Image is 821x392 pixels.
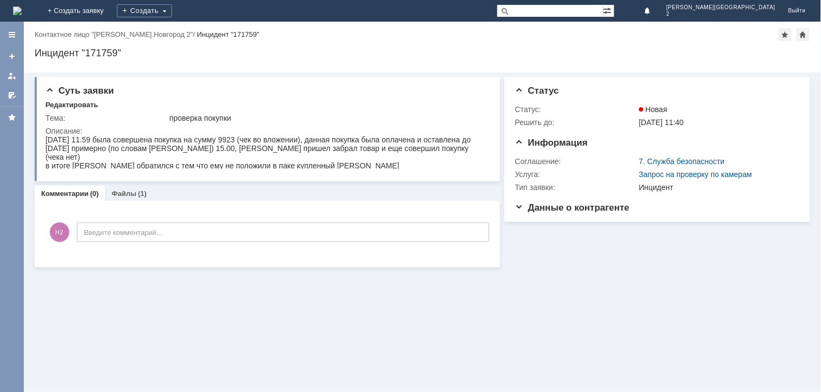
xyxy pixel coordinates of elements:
img: logo [13,6,22,15]
span: Н2 [50,223,69,242]
div: Сделать домашней страницей [797,28,810,41]
a: Мои согласования [3,87,21,104]
span: [PERSON_NAME][GEOGRAPHIC_DATA] [667,4,776,11]
a: Комментарии [41,190,89,198]
a: Перейти на домашнюю страницу [13,6,22,15]
div: Добавить в избранное [779,28,792,41]
span: Новая [639,105,668,114]
a: Контактное лицо "[PERSON_NAME].Новгород 2" [35,30,193,38]
div: Соглашение: [515,157,637,166]
div: Описание: [45,127,487,135]
span: Статус [515,86,559,96]
div: Решить до: [515,118,637,127]
div: Редактировать [45,101,98,109]
div: (0) [90,190,99,198]
span: Суть заявки [45,86,114,96]
a: Мои заявки [3,67,21,84]
div: проверка покупки [169,114,485,122]
span: 2 [667,11,776,17]
div: (1) [138,190,147,198]
span: Данные о контрагенте [515,202,630,213]
span: [DATE] 11:40 [639,118,684,127]
div: Тема: [45,114,167,122]
a: 7. Служба безопасности [639,157,725,166]
div: Создать [117,4,172,17]
div: Инцидент [639,183,794,192]
div: Статус: [515,105,637,114]
span: Информация [515,138,588,148]
a: Файлы [111,190,136,198]
div: Инцидент "171759" [197,30,259,38]
div: Услуга: [515,170,637,179]
span: Расширенный поиск [603,5,614,15]
div: Инцидент "171759" [35,48,810,58]
a: Создать заявку [3,48,21,65]
div: Тип заявки: [515,183,637,192]
div: / [35,30,197,38]
a: Запрос на проверку по камерам [639,170,752,179]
